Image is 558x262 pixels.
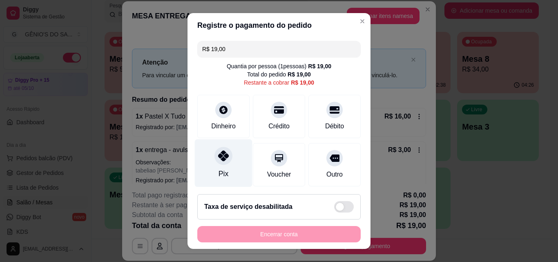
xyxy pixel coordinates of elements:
header: Registre o pagamento do pedido [187,13,371,38]
div: R$ 19,00 [308,62,331,70]
div: Quantia por pessoa ( 1 pessoas) [227,62,331,70]
button: Close [356,15,369,28]
div: R$ 19,00 [291,78,314,87]
div: R$ 19,00 [288,70,311,78]
div: Total do pedido [247,70,311,78]
h2: Taxa de serviço desabilitada [204,202,292,212]
div: Crédito [268,121,290,131]
input: Ex.: hambúrguer de cordeiro [202,41,356,57]
div: Outro [326,170,343,179]
div: Débito [325,121,344,131]
div: Pix [219,168,228,179]
div: Dinheiro [211,121,236,131]
div: Voucher [267,170,291,179]
div: Restante a cobrar [244,78,314,87]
